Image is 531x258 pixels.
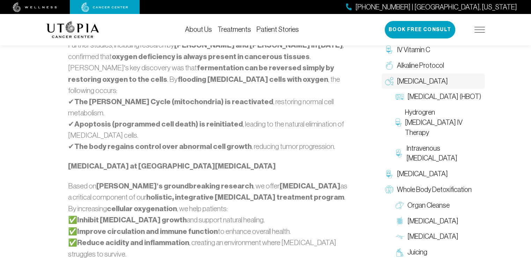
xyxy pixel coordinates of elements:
img: Organ Cleanse [396,201,404,209]
a: [PHONE_NUMBER] | [GEOGRAPHIC_DATA], [US_STATE] [346,2,517,12]
a: Alkaline Protocol [382,58,485,73]
a: Intravenous [MEDICAL_DATA] [392,141,485,166]
a: [MEDICAL_DATA] [392,213,485,229]
strong: Inhibit [MEDICAL_DATA] growth [77,215,187,224]
span: Alkaline Protocol [397,60,444,71]
strong: flooding [MEDICAL_DATA] cells with oxygen [178,75,328,84]
span: [MEDICAL_DATA] [397,169,448,179]
strong: cellular oxygenation [107,204,177,213]
a: IV Vitamin C [382,42,485,58]
a: [MEDICAL_DATA] [392,229,485,244]
button: Book Free Consult [385,21,455,38]
a: [MEDICAL_DATA] (HBOT) [392,89,485,105]
strong: Apoptosis (programmed cell death) is reinitiated [74,120,243,129]
img: Juicing [396,248,404,257]
p: Further studies, including research by , confirmed that . [PERSON_NAME]’s key discovery was that ... [68,40,352,152]
span: [MEDICAL_DATA] [397,76,448,86]
strong: oxygen deficiency is always present in cancerous tissues [112,52,310,61]
img: cancer center [81,2,128,12]
span: Whole Body Detoxification [397,185,472,195]
strong: [MEDICAL_DATA] at [GEOGRAPHIC_DATA][MEDICAL_DATA] [68,162,276,171]
a: [MEDICAL_DATA] [382,73,485,89]
img: Colon Therapy [396,217,404,225]
a: Organ Cleanse [392,198,485,213]
a: Hydrogren [MEDICAL_DATA] IV Therapy [392,105,485,140]
strong: Improve circulation and immune function [77,227,218,236]
img: Whole Body Detoxification [385,185,393,194]
strong: Reduce acidity and inflammation [77,238,189,247]
img: Hyperbaric Oxygen Therapy (HBOT) [396,93,404,101]
img: wellness [13,2,57,12]
img: logo [46,21,99,38]
a: Treatments [217,26,251,33]
img: Alkaline Protocol [385,61,393,70]
img: Intravenous Ozone Therapy [396,149,403,157]
strong: holistic, integrative [MEDICAL_DATA] treatment program [146,193,344,202]
strong: fermentation can be reversed simply by restoring oxygen to the cells [68,63,334,84]
strong: The [PERSON_NAME] Cycle (mitochondria) is reactivated [74,97,273,106]
a: [MEDICAL_DATA] [382,166,485,182]
strong: The body regains control over abnormal cell growth [74,142,252,151]
img: Lymphatic Massage [396,232,404,241]
img: Hydrogren Peroxide IV Therapy [396,118,401,127]
img: Chelation Therapy [385,170,393,178]
strong: [PERSON_NAME]’s groundbreaking research [96,181,254,191]
a: Patient Stories [257,26,299,33]
img: icon-hamburger [474,27,485,33]
strong: [MEDICAL_DATA] [280,181,340,191]
a: About Us [185,26,212,33]
img: IV Vitamin C [385,45,393,54]
span: [PHONE_NUMBER] | [GEOGRAPHIC_DATA], [US_STATE] [355,2,517,12]
img: Oxygen Therapy [385,77,393,85]
a: Whole Body Detoxification [382,182,485,198]
span: IV Vitamin C [397,45,430,55]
